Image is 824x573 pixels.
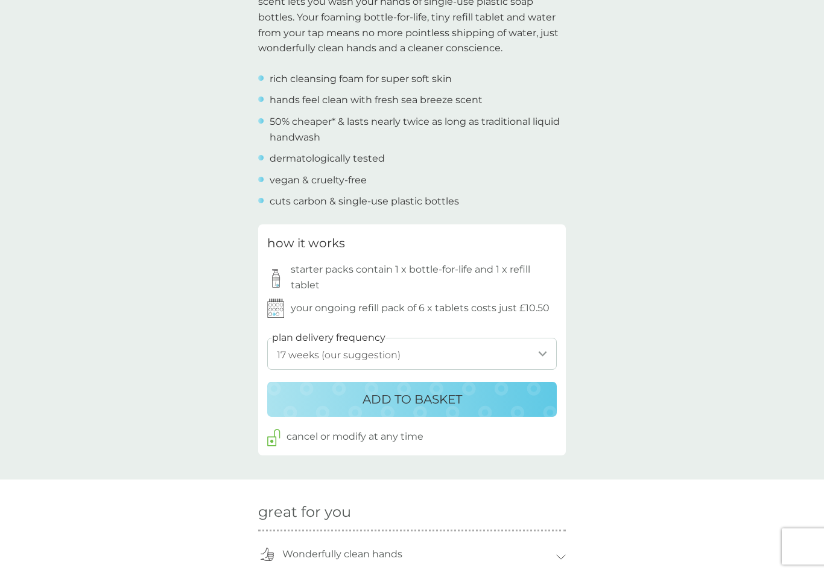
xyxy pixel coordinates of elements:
p: cancel or modify at any time [287,429,423,445]
h3: how it works [267,233,345,253]
p: ADD TO BASKET [363,390,462,409]
p: rich cleansing foam for super soft skin [270,71,452,87]
p: 50% cheaper* & lasts nearly twice as long as traditional liquid handwash [270,114,566,145]
p: your ongoing refill pack of 6 x tablets costs just £10.50 [291,300,550,316]
p: vegan & cruelty-free [270,173,367,188]
label: plan delivery frequency [272,330,385,346]
h2: great for you [258,504,566,521]
p: hands feel clean with fresh sea breeze scent [270,92,483,108]
p: Wonderfully clean hands [276,540,408,568]
p: dermatologically tested [270,151,385,166]
p: starter packs contain 1 x bottle-for-life and 1 x refill tablet [291,262,557,293]
img: thumbs-up-icon.svg [261,548,274,561]
p: cuts carbon & single-use plastic bottles [270,194,459,209]
button: ADD TO BASKET [267,382,557,417]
